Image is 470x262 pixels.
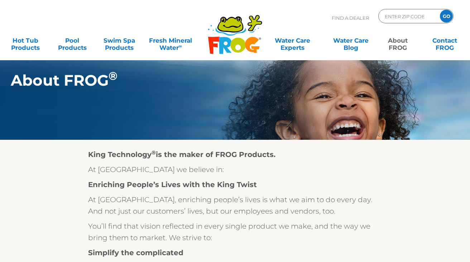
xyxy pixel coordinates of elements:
[332,9,369,27] p: Find A Dealer
[88,194,382,217] p: At [GEOGRAPHIC_DATA], enriching people’s lives is what we aim to do every day. And not just our c...
[88,164,382,175] p: At [GEOGRAPHIC_DATA] we believe in:
[88,248,183,257] strong: Simplify the complicated
[88,180,257,189] strong: Enriching People’s Lives with the King Twist
[152,149,156,156] sup: ®
[101,33,138,48] a: Swim SpaProducts
[109,69,117,83] sup: ®
[333,33,369,48] a: Water CareBlog
[426,33,463,48] a: ContactFROG
[88,220,382,243] p: You’ll find that vision reflected in every single product we make, and the way we bring them to m...
[379,33,416,48] a: AboutFROG
[384,11,432,22] input: Zip Code Form
[263,33,322,48] a: Water CareExperts
[11,72,423,89] h1: About FROG
[179,43,182,49] sup: ∞
[54,33,91,48] a: PoolProducts
[440,10,453,23] input: GO
[148,33,193,48] a: Fresh MineralWater∞
[7,33,44,48] a: Hot TubProducts
[88,150,275,159] strong: King Technology is the maker of FROG Products.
